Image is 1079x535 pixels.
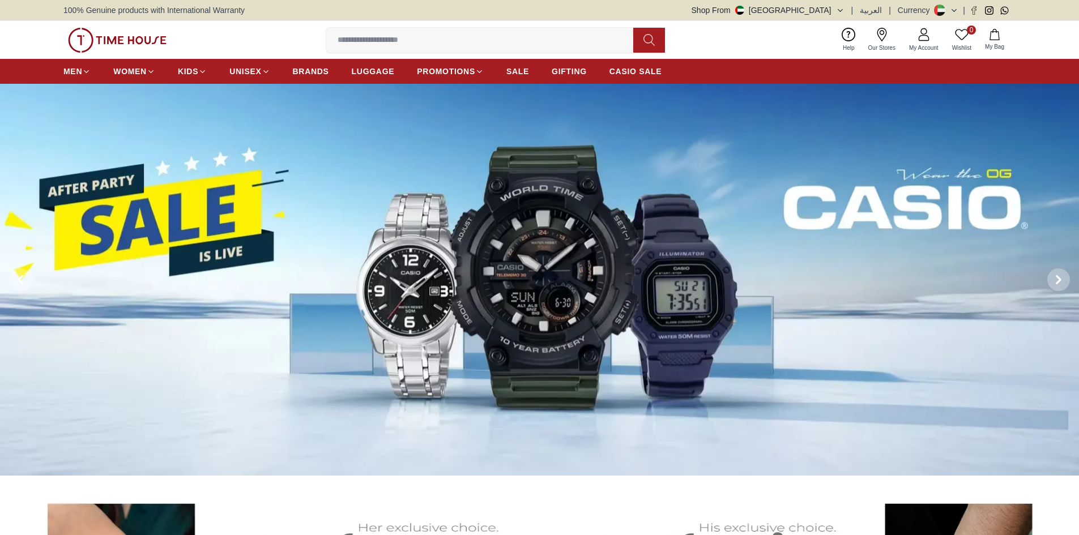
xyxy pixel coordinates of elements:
[68,28,167,53] img: ...
[506,66,529,77] span: SALE
[63,66,82,77] span: MEN
[63,5,245,16] span: 100% Genuine products with International Warranty
[838,44,859,52] span: Help
[905,44,943,52] span: My Account
[293,61,329,82] a: BRANDS
[352,66,395,77] span: LUGGAGE
[963,5,965,16] span: |
[860,5,882,16] button: العربية
[63,61,91,82] a: MEN
[978,27,1011,53] button: My Bag
[851,5,854,16] span: |
[980,42,1009,51] span: My Bag
[352,61,395,82] a: LUGGAGE
[735,6,744,15] img: United Arab Emirates
[945,25,978,54] a: 0Wishlist
[898,5,935,16] div: Currency
[889,5,891,16] span: |
[948,44,976,52] span: Wishlist
[113,61,155,82] a: WOMEN
[178,66,198,77] span: KIDS
[178,61,207,82] a: KIDS
[836,25,862,54] a: Help
[229,66,261,77] span: UNISEX
[609,61,662,82] a: CASIO SALE
[417,66,475,77] span: PROMOTIONS
[229,61,270,82] a: UNISEX
[293,66,329,77] span: BRANDS
[864,44,900,52] span: Our Stores
[609,66,662,77] span: CASIO SALE
[862,25,902,54] a: Our Stores
[692,5,845,16] button: Shop From[GEOGRAPHIC_DATA]
[417,61,484,82] a: PROMOTIONS
[552,66,587,77] span: GIFTING
[967,25,976,35] span: 0
[552,61,587,82] a: GIFTING
[970,6,978,15] a: Facebook
[506,61,529,82] a: SALE
[113,66,147,77] span: WOMEN
[985,6,993,15] a: Instagram
[1000,6,1009,15] a: Whatsapp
